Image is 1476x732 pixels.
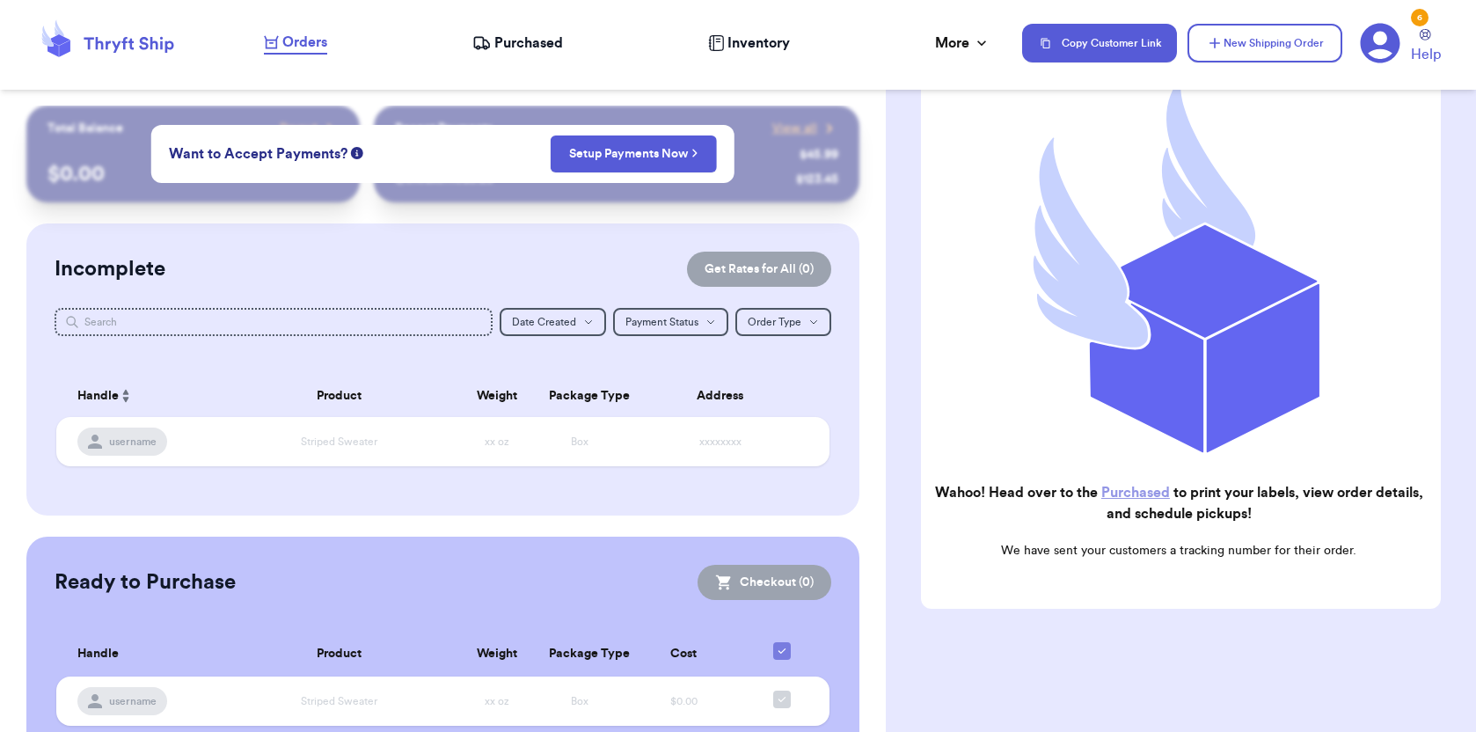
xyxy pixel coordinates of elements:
button: Date Created [500,308,606,336]
span: username [109,435,157,449]
button: Checkout (0) [698,565,831,600]
span: Box [571,696,588,706]
th: Product [223,632,455,677]
button: Payment Status [613,308,728,336]
span: xx oz [485,436,509,447]
button: Setup Payments Now [551,135,717,172]
span: xxxxxxxx [699,436,742,447]
span: View all [772,120,817,137]
div: $ 123.45 [796,171,838,188]
span: xx oz [485,696,509,706]
p: Total Balance [47,120,123,137]
th: Address [621,375,829,417]
span: username [109,694,157,708]
span: Want to Accept Payments? [169,143,347,165]
h2: Wahoo! Head over to the to print your labels, view order details, and schedule pickups! [935,482,1423,524]
a: Setup Payments Now [569,145,698,163]
span: Inventory [727,33,790,54]
button: Get Rates for All (0) [687,252,831,287]
div: 6 [1411,9,1429,26]
button: Sort ascending [119,385,133,406]
button: Copy Customer Link [1022,24,1177,62]
span: Handle [77,387,119,406]
h2: Incomplete [55,255,165,283]
button: Order Type [735,308,831,336]
a: Payout [280,120,339,137]
a: View all [772,120,838,137]
div: $ 45.99 [800,146,838,164]
input: Search [55,308,492,336]
span: Date Created [512,317,576,327]
span: Purchased [494,33,563,54]
span: Handle [77,645,119,663]
p: $ 0.00 [47,160,339,188]
span: Help [1411,44,1441,65]
span: $0.00 [670,696,698,706]
th: Product [223,375,455,417]
th: Weight [456,375,538,417]
p: Recent Payments [395,120,493,137]
th: Cost [621,632,746,677]
span: Order Type [748,317,801,327]
p: We have sent your customers a tracking number for their order. [935,542,1423,560]
th: Package Type [538,375,621,417]
a: Purchased [472,33,563,54]
a: Inventory [708,33,790,54]
span: Payment Status [625,317,698,327]
button: New Shipping Order [1187,24,1342,62]
div: More [935,33,990,54]
span: Payout [280,120,318,137]
a: 6 [1360,23,1400,63]
a: Purchased [1101,486,1170,500]
span: Orders [282,32,327,53]
th: Weight [456,632,538,677]
span: Box [571,436,588,447]
span: Striped Sweater [301,696,377,706]
a: Help [1411,29,1441,65]
th: Package Type [538,632,621,677]
h2: Ready to Purchase [55,568,236,597]
a: Orders [264,32,327,55]
span: Striped Sweater [301,436,377,447]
